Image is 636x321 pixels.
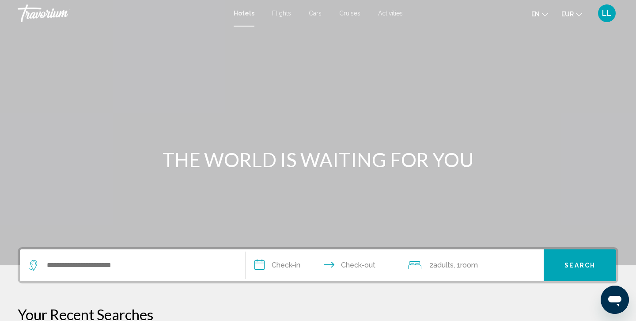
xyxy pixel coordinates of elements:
span: Room [460,261,478,269]
button: Search [544,249,616,281]
button: Check in and out dates [246,249,399,281]
button: User Menu [595,4,618,23]
button: Travelers: 2 adults, 0 children [399,249,544,281]
a: Travorium [18,4,225,22]
span: 2 [429,259,454,271]
a: Flights [272,10,291,17]
button: Change currency [561,8,582,20]
span: en [531,11,540,18]
span: , 1 [454,259,478,271]
a: Cruises [339,10,360,17]
iframe: Bouton de lancement de la fenêtre de messagerie [601,286,629,314]
div: Search widget [20,249,616,281]
span: Adults [433,261,454,269]
a: Cars [309,10,322,17]
span: Search [564,262,595,269]
button: Change language [531,8,548,20]
h1: THE WORLD IS WAITING FOR YOU [152,148,484,171]
a: Hotels [234,10,254,17]
span: LL [602,9,612,18]
a: Activities [378,10,403,17]
span: EUR [561,11,574,18]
